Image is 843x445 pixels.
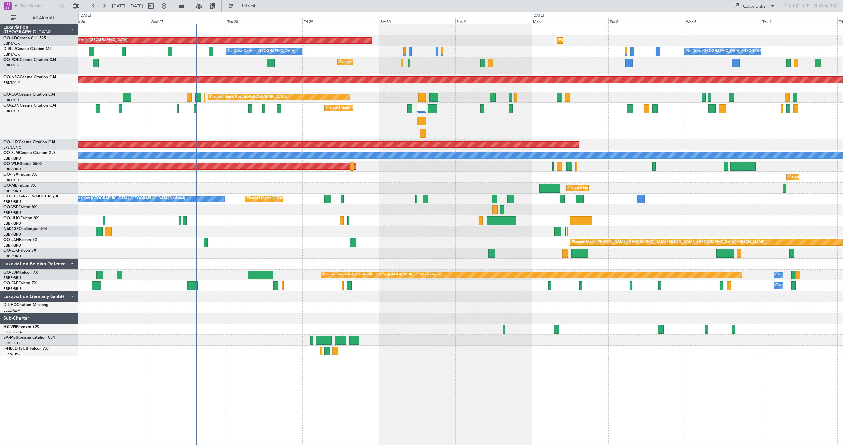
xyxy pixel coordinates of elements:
a: LELL/QSA [3,308,20,313]
button: Refresh [225,1,264,11]
span: OO-ROK [3,58,20,62]
div: [DATE] [80,13,91,19]
span: OO-LUX [3,140,19,144]
a: LFMD/CEQ [3,341,22,346]
a: N604GFChallenger 604 [3,227,47,231]
span: OO-NSG [3,75,20,79]
div: Planned Maint [GEOGRAPHIC_DATA] ([GEOGRAPHIC_DATA] National) [247,194,366,204]
a: LFPB/LBG [3,352,20,356]
a: OO-ELKFalcon 8X [3,249,36,253]
span: OO-FSX [3,173,18,177]
a: EBBR/BRU [3,210,21,215]
a: EBKT/KJK [3,109,20,114]
a: OO-HHOFalcon 8X [3,216,39,220]
a: D-IJHOCitation Mustang [3,303,49,307]
a: OO-GPEFalcon 900EX EASy II [3,195,58,198]
span: [DATE] - [DATE] [112,3,143,9]
a: EBBR/BRU [3,189,21,194]
a: EBBR/BRU [3,199,21,204]
a: EBKT/KJK [3,80,20,85]
div: No Crew [GEOGRAPHIC_DATA] ([GEOGRAPHIC_DATA] National) [75,194,185,204]
div: Tue 26 [73,18,150,24]
a: OO-LUXCessna Citation CJ4 [3,140,55,144]
a: EBKT/KJK [3,178,20,183]
div: Thu 28 [226,18,302,24]
a: OO-ZUNCessna Citation CJ4 [3,104,56,108]
div: Planned Maint Kortrijk-[GEOGRAPHIC_DATA] [326,103,403,113]
div: No Crew Kortrijk-[GEOGRAPHIC_DATA] [228,46,295,56]
div: Planned Maint Kortrijk-[GEOGRAPHIC_DATA] [210,92,287,102]
a: EBBR/BRU [3,167,21,172]
span: OO-LUM [3,271,20,275]
span: D-IJHO [3,303,17,307]
a: OO-LXACessna Citation CJ4 [3,93,55,97]
span: All Aircraft [17,16,69,20]
div: Wed 3 [685,18,761,24]
a: EBBR/BRU [3,286,21,291]
a: EBBR/BRU [3,254,21,259]
a: HB-VPIPhenom 300 [3,325,39,329]
a: D-IBLUCessna Citation M2 [3,47,52,51]
a: OO-ROKCessna Citation CJ4 [3,58,56,62]
span: Refresh [235,4,262,8]
a: OO-SLMCessna Citation XLS [3,151,56,155]
div: Wed 27 [150,18,226,24]
button: Quick Links [730,1,778,11]
span: F-HECD (SUB) [3,347,30,351]
div: Mon 1 [532,18,608,24]
a: EBKT/KJK [3,98,20,103]
span: OO-LAH [3,238,19,242]
div: Owner Melsbroek Air Base [775,270,820,280]
a: EBBR/BRU [3,232,21,237]
a: EBBR/BRU [3,243,21,248]
a: LSGG/GVA [3,330,22,335]
a: OO-VSFFalcon 8X [3,205,37,209]
div: Quick Links [743,3,765,10]
span: OO-AIE [3,184,17,188]
a: F-HECD (SUB)Falcon 7X [3,347,48,351]
span: OO-VSF [3,205,18,209]
a: EBBR/BRU [3,156,21,161]
div: Planned Maint [GEOGRAPHIC_DATA] ([GEOGRAPHIC_DATA] National) [323,270,442,280]
div: Planned Maint [GEOGRAPHIC_DATA] ([GEOGRAPHIC_DATA]) [568,183,672,193]
span: OO-SLM [3,151,19,155]
a: OO-FSXFalcon 7X [3,173,37,177]
div: No Crew [GEOGRAPHIC_DATA] ([GEOGRAPHIC_DATA] National) [686,46,797,56]
span: OO-FAE [3,281,18,285]
span: 3A-MSR [3,336,18,340]
a: OO-NSGCessna Citation CJ4 [3,75,56,79]
span: D-IBLU [3,47,16,51]
div: Sat 30 [379,18,455,24]
div: Planned Maint Kortrijk-[GEOGRAPHIC_DATA] [559,36,636,45]
span: OO-ELK [3,249,18,253]
div: Thu 4 [761,18,837,24]
a: OO-JIDCessna CJ1 525 [3,36,46,40]
span: OO-GPE [3,195,19,198]
div: [DATE] [533,13,544,19]
div: Sun 31 [455,18,532,24]
a: EBKT/KJK [3,63,20,68]
div: Planned Maint Kortrijk-[GEOGRAPHIC_DATA] [339,57,416,67]
button: All Aircraft [7,13,71,23]
span: OO-HHO [3,216,20,220]
div: Owner Melsbroek Air Base [775,281,820,291]
span: HB-VPI [3,325,16,329]
div: AOG Maint Kortrijk-[GEOGRAPHIC_DATA] [56,36,127,45]
a: EBKT/KJK [3,41,20,46]
div: Planned Maint [PERSON_NAME]-[GEOGRAPHIC_DATA][PERSON_NAME] ([GEOGRAPHIC_DATA][PERSON_NAME]) [572,237,766,247]
a: OO-LAHFalcon 7X [3,238,37,242]
a: OO-AIEFalcon 7X [3,184,36,188]
span: OO-JID [3,36,17,40]
a: LFSN/ENC [3,145,21,150]
a: OO-FAEFalcon 7X [3,281,37,285]
a: OO-WLPGlobal 5500 [3,162,42,166]
span: N604GF [3,227,19,231]
a: EBKT/KJK [3,52,20,57]
a: EBBR/BRU [3,275,21,280]
a: EBBR/BRU [3,221,21,226]
span: OO-LXA [3,93,19,97]
input: Trip Number [20,1,58,11]
div: Tue 2 [608,18,685,24]
span: OO-WLP [3,162,19,166]
a: 3A-MSRCessna Citation CJ4 [3,336,55,340]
